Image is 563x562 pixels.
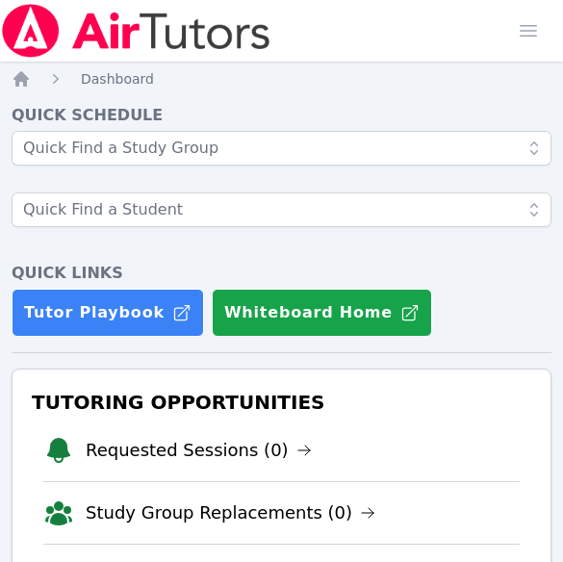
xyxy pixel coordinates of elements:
[12,131,551,166] input: Quick Find a Study Group
[86,437,312,464] a: Requested Sessions (0)
[12,262,551,285] h4: Quick Links
[12,289,204,337] a: Tutor Playbook
[28,385,535,420] h3: Tutoring Opportunities
[86,499,375,526] a: Study Group Replacements (0)
[12,192,551,227] input: Quick Find a Student
[12,69,551,89] nav: Breadcrumb
[81,71,154,87] span: Dashboard
[12,104,551,127] h4: Quick Schedule
[212,289,432,337] button: Whiteboard Home
[81,69,154,89] a: Dashboard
